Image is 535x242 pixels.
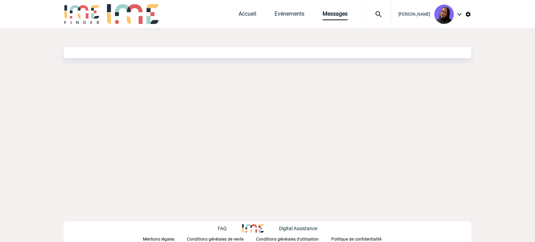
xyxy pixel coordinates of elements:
[218,225,242,231] a: FAQ
[323,10,348,20] a: Messages
[239,10,256,20] a: Accueil
[279,226,317,231] p: Digital Assistance
[398,12,430,17] span: [PERSON_NAME]
[256,235,331,242] a: Conditions générales d'utilisation
[242,224,264,233] img: http://www.idealmeetingsevents.fr/
[274,10,304,20] a: Evénements
[434,5,454,24] img: 131349-0.png
[187,235,256,242] a: Conditions générales de vente
[187,237,243,242] p: Conditions générales de vente
[331,235,393,242] a: Politique de confidentialité
[218,226,227,231] p: FAQ
[64,4,100,24] img: IME-Finder
[331,237,381,242] p: Politique de confidentialité
[256,237,319,242] p: Conditions générales d'utilisation
[143,237,175,242] p: Mentions légales
[143,235,187,242] a: Mentions légales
